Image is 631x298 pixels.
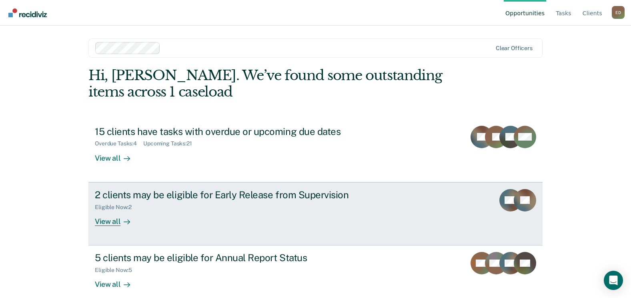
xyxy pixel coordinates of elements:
div: Hi, [PERSON_NAME]. We’ve found some outstanding items across 1 caseload [88,67,452,100]
div: Overdue Tasks : 4 [95,140,143,147]
div: Open Intercom Messenger [604,271,623,290]
a: 15 clients have tasks with overdue or upcoming due datesOverdue Tasks:4Upcoming Tasks:21View all [88,119,543,182]
div: 5 clients may be eligible for Annual Report Status [95,252,376,264]
div: E D [612,6,625,19]
div: Eligible Now : 2 [95,204,138,211]
div: View all [95,274,140,289]
div: View all [95,210,140,226]
button: Profile dropdown button [612,6,625,19]
div: 15 clients have tasks with overdue or upcoming due dates [95,126,376,137]
div: Upcoming Tasks : 21 [143,140,198,147]
a: 2 clients may be eligible for Early Release from SupervisionEligible Now:2View all [88,182,543,246]
div: Eligible Now : 5 [95,267,138,274]
div: 2 clients may be eligible for Early Release from Supervision [95,189,376,201]
div: Clear officers [496,45,533,52]
img: Recidiviz [8,8,47,17]
div: View all [95,147,140,163]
